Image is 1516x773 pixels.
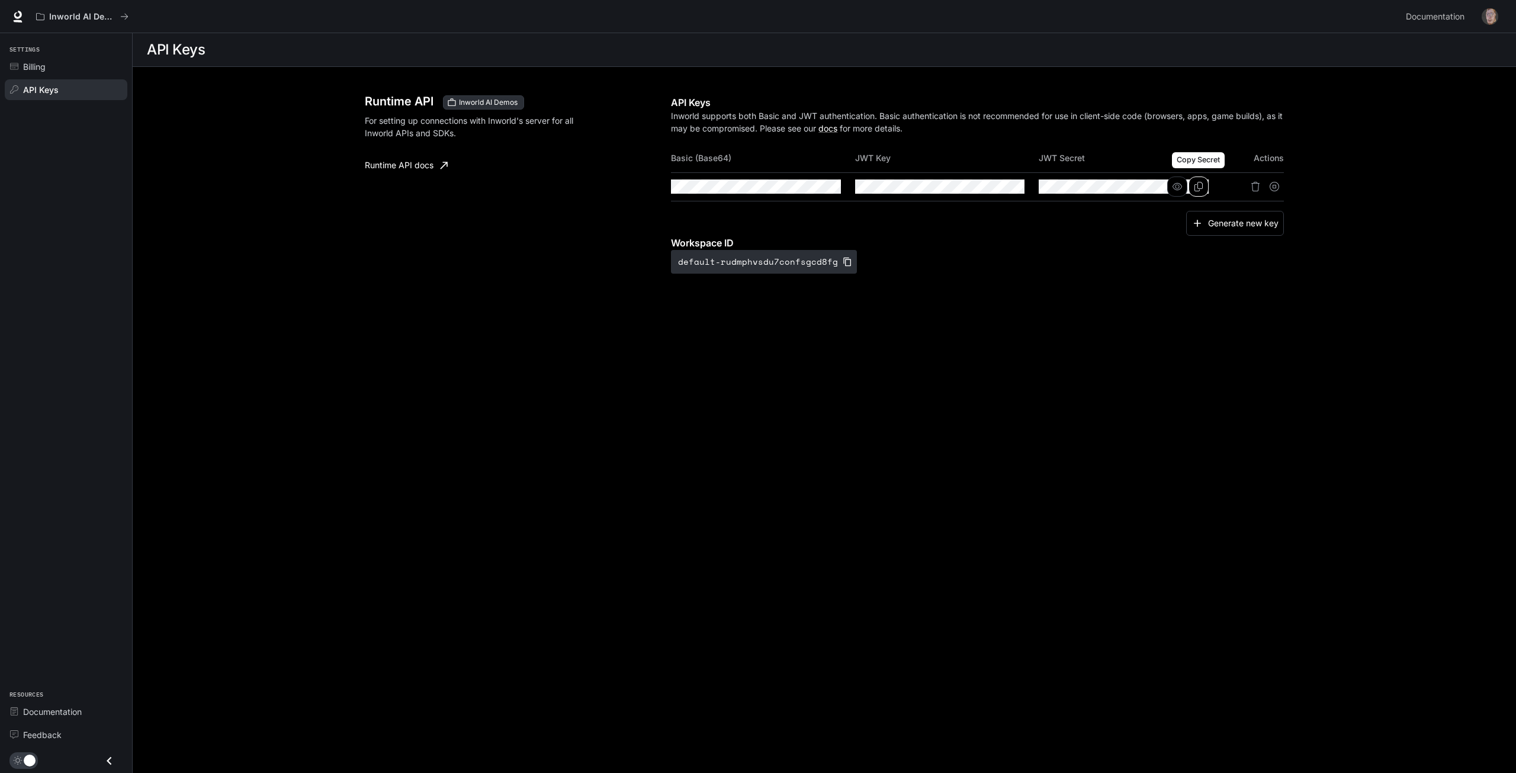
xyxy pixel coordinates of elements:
button: Generate new key [1186,211,1284,236]
th: Basic (Base64) [671,144,855,172]
button: default-rudmphvsdu7confsgcd8fg [671,250,857,274]
a: Billing [5,56,127,77]
a: docs [818,123,837,133]
button: Copy Secret [1189,177,1209,197]
button: Suspend API key [1265,177,1284,196]
th: JWT Secret [1039,144,1222,172]
p: Inworld supports both Basic and JWT authentication. Basic authentication is not recommended for u... [671,110,1284,134]
h1: API Keys [147,38,205,62]
a: Documentation [5,701,127,722]
span: Inworld AI Demos [454,97,522,108]
p: Workspace ID [671,236,1284,250]
button: Delete API key [1246,177,1265,196]
span: API Keys [23,84,59,96]
a: Runtime API docs [360,153,452,177]
th: JWT Key [855,144,1039,172]
h3: Runtime API [365,95,433,107]
a: Documentation [1401,5,1473,28]
span: Documentation [1406,9,1464,24]
div: These keys will apply to your current workspace only [443,95,524,110]
img: User avatar [1482,8,1498,25]
span: Dark mode toggle [24,753,36,766]
button: User avatar [1478,5,1502,28]
a: Feedback [5,724,127,745]
th: Actions [1223,144,1284,172]
button: All workspaces [31,5,134,28]
span: Documentation [23,705,82,718]
span: Feedback [23,729,62,741]
p: For setting up connections with Inworld's server for all Inworld APIs and SDKs. [365,114,587,139]
button: Close drawer [96,749,123,773]
div: Copy Secret [1172,152,1225,168]
span: Billing [23,60,46,73]
p: Inworld AI Demos [49,12,115,22]
a: API Keys [5,79,127,100]
p: API Keys [671,95,1284,110]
